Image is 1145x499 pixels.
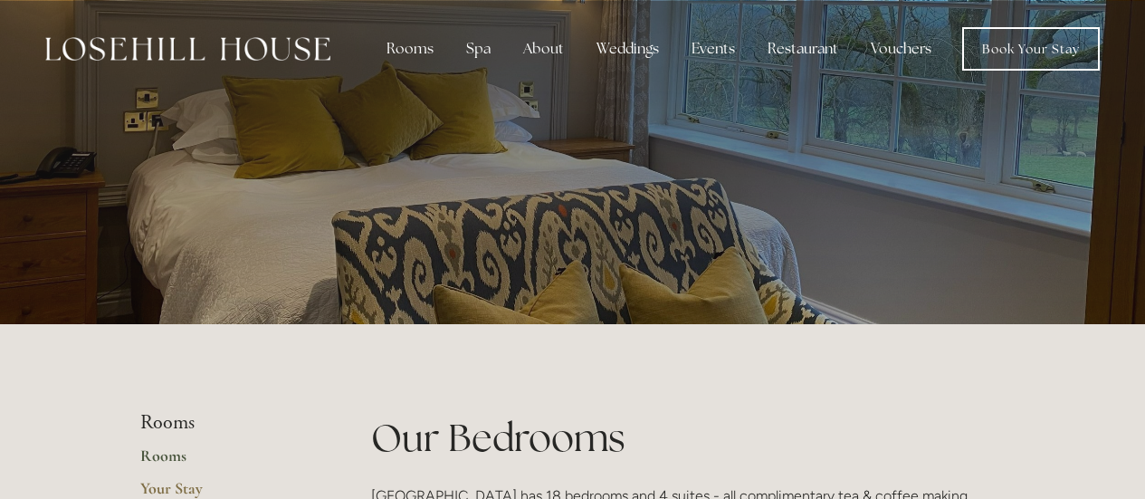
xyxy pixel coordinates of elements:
div: Weddings [582,31,673,67]
div: Spa [452,31,505,67]
h1: Our Bedrooms [371,411,1006,465]
img: Losehill House [45,37,330,61]
div: About [509,31,578,67]
li: Rooms [140,411,313,435]
a: Rooms [140,446,313,478]
div: Events [677,31,749,67]
div: Rooms [372,31,448,67]
div: Restaurant [753,31,853,67]
a: Vouchers [856,31,946,67]
a: Book Your Stay [962,27,1100,71]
